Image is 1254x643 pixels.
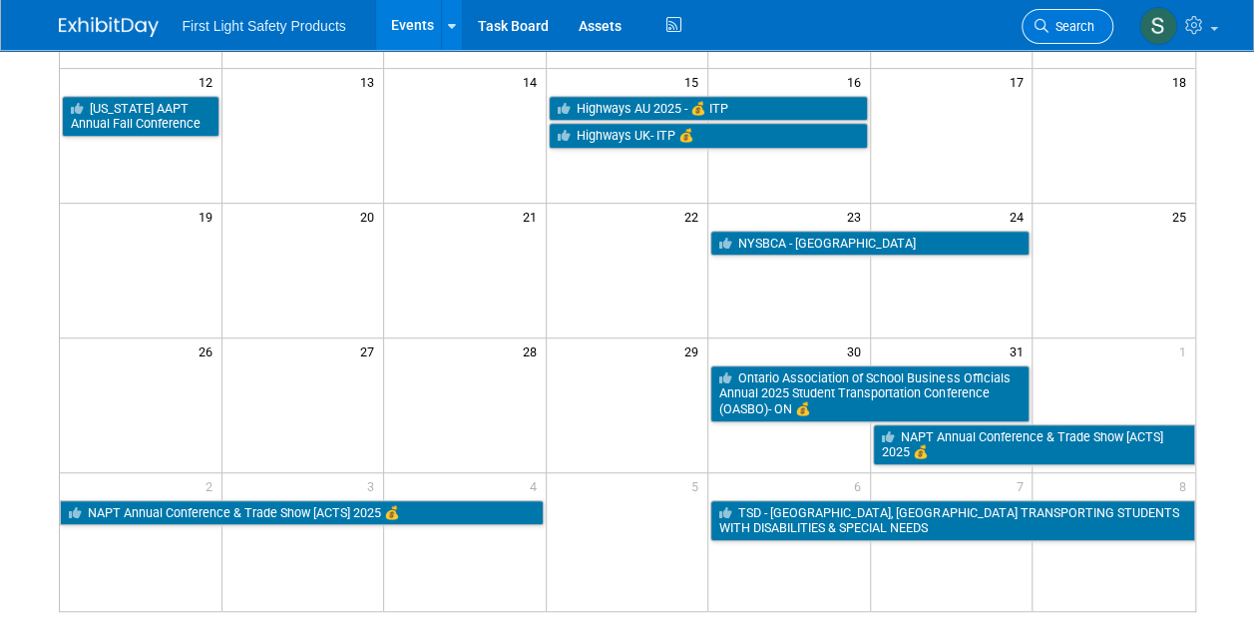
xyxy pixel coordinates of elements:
a: Highways AU 2025 - 💰 ITP [549,96,868,122]
span: First Light Safety Products [183,18,346,34]
span: 30 [845,338,870,363]
span: 27 [358,338,383,363]
span: 8 [1177,473,1195,498]
span: 14 [521,69,546,94]
span: 19 [197,204,221,229]
span: 24 [1007,204,1032,229]
span: 17 [1007,69,1032,94]
span: 2 [204,473,221,498]
span: 1 [1177,338,1195,363]
span: 3 [365,473,383,498]
span: 29 [682,338,707,363]
span: 23 [845,204,870,229]
span: 7 [1014,473,1032,498]
span: 26 [197,338,221,363]
span: 22 [682,204,707,229]
span: 28 [521,338,546,363]
a: Search [1022,9,1113,44]
span: 16 [845,69,870,94]
span: 13 [358,69,383,94]
a: Highways UK- ITP 💰 [549,123,868,149]
span: 5 [689,473,707,498]
a: [US_STATE] AAPT Annual Fall Conference [62,96,219,137]
span: 25 [1170,204,1195,229]
span: 18 [1170,69,1195,94]
img: Steph Willemsen [1139,7,1177,45]
span: Search [1048,19,1094,34]
span: 21 [521,204,546,229]
a: Ontario Association of School Business Officials Annual 2025 Student Transportation Conference (O... [710,365,1030,422]
span: 15 [682,69,707,94]
span: 4 [528,473,546,498]
a: NAPT Annual Conference & Trade Show [ACTS] 2025 💰 [60,500,544,526]
a: NYSBCA - [GEOGRAPHIC_DATA] [710,231,1030,257]
span: 6 [852,473,870,498]
img: ExhibitDay [59,17,159,37]
span: 20 [358,204,383,229]
a: NAPT Annual Conference & Trade Show [ACTS] 2025 💰 [873,424,1195,465]
a: TSD - [GEOGRAPHIC_DATA], [GEOGRAPHIC_DATA] TRANSPORTING STUDENTS WITH DISABILITIES & SPECIAL NEEDS [710,500,1194,541]
span: 12 [197,69,221,94]
span: 31 [1007,338,1032,363]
